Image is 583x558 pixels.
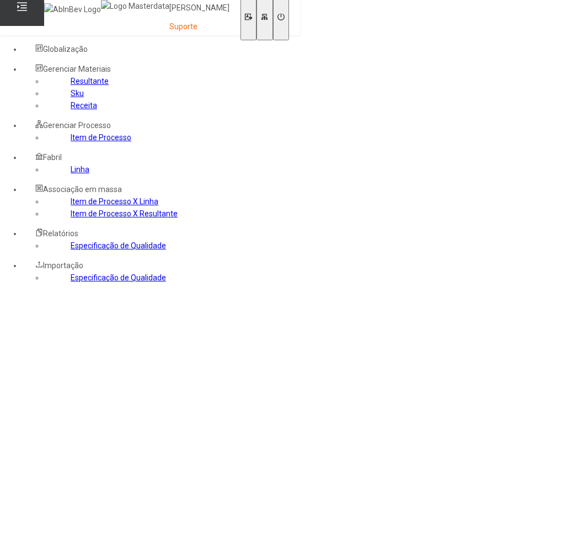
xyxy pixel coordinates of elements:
[43,65,111,73] span: Gerenciar Materiais
[43,261,83,270] span: Importação
[71,197,158,206] a: Item de Processo X Linha
[71,89,84,98] a: Sku
[71,209,178,218] a: Item de Processo X Resultante
[43,121,111,130] span: Gerenciar Processo
[43,185,122,194] span: Associação em massa
[71,241,166,250] a: Especificação de Qualidade
[71,77,109,86] a: Resultante
[44,3,101,15] img: AbInBev Logo
[71,273,166,282] a: Especificação de Qualidade
[71,101,97,110] a: Receita
[43,153,62,162] span: Fabril
[169,3,229,14] p: [PERSON_NAME]
[43,45,88,54] span: Globalização
[43,229,78,238] span: Relatórios
[71,165,89,174] a: Linha
[169,22,229,33] p: Suporte
[71,133,131,142] a: Item de Processo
